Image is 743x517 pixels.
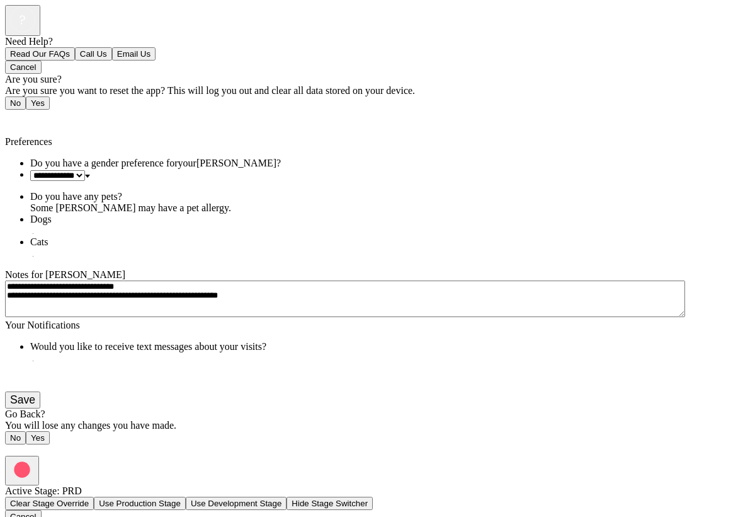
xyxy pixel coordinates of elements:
[30,236,738,248] div: Cats
[5,497,94,510] button: Clear Stage Override
[5,85,738,96] div: Are you sure you want to reset the app? This will log you out and clear all data stored on your d...
[286,497,373,510] button: Hide Stage Switcher
[30,191,738,202] div: Do you have any pets?
[94,497,186,510] button: Use Production Stage
[75,47,112,61] button: Call Us
[5,36,738,47] div: Need Help?
[112,47,156,61] button: Email Us
[5,61,42,74] button: Cancel
[26,431,50,444] button: Yes
[30,341,738,352] div: Would you like to receive text messages about your visits?
[5,420,738,431] div: You will lose any changes you have made.
[5,320,738,331] div: Your Notifications
[26,96,50,110] button: Yes
[30,158,738,169] div: Do you have a gender preference for your [PERSON_NAME]?
[5,269,738,281] div: Notes for [PERSON_NAME]
[5,392,40,409] button: Save
[5,47,75,61] button: Read Our FAQs
[5,409,738,420] div: Go Back?
[5,485,738,497] div: Active Stage: PRD
[5,96,26,110] button: No
[186,497,286,510] button: Use Development Stage
[5,431,26,444] button: No
[5,136,52,147] span: Preferences
[30,202,231,213] span: Some [PERSON_NAME] may have a pet allergy.
[5,74,738,85] div: Are you sure?
[13,113,33,124] span: Back
[5,113,33,124] a: Back
[30,214,738,225] div: Dogs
